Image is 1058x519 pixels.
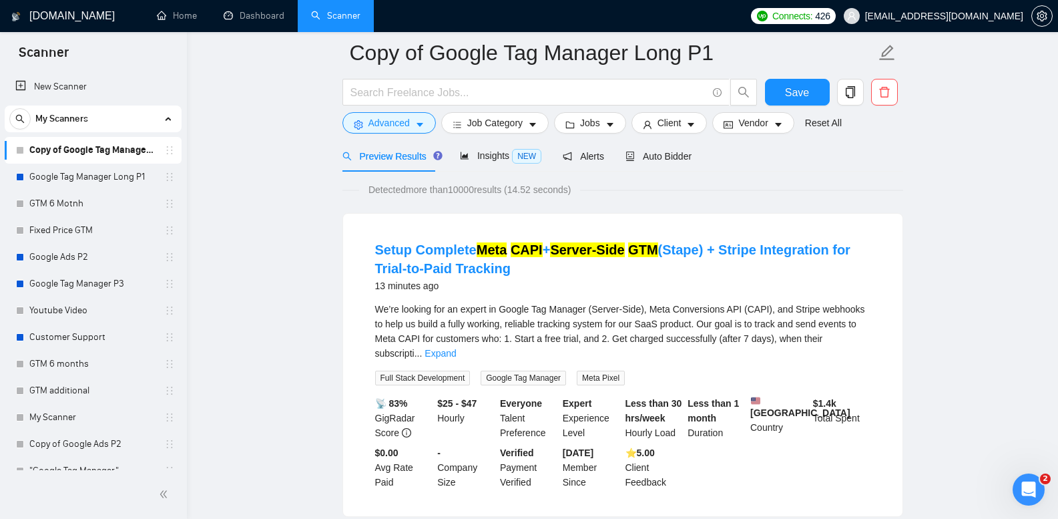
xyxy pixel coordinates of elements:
span: robot [625,152,635,161]
a: Setup CompleteMeta CAPI+Server-Side GTM(Stape) + Stripe Integration for Trial-to-Paid Tracking [375,242,850,276]
span: Vendor [738,116,768,130]
div: Member Since [560,446,623,490]
span: Alerts [563,151,604,162]
span: Insights [460,150,541,161]
button: idcardVendorcaret-down [712,112,794,134]
mark: Server-Side [550,242,624,257]
span: Google Tag Manager [481,371,566,385]
iframe: Intercom live chat [1013,474,1045,506]
span: user [643,120,652,130]
div: Client Feedback [623,446,686,490]
button: setting [1031,5,1053,27]
div: We’re looking for an expert in Google Tag Manager (Server-Side), Meta Conversions API (CAPI), and... [375,302,870,361]
mark: Meta [477,242,507,257]
a: Google Ads P2 [29,244,156,271]
div: GigRadar Score [372,396,435,440]
span: edit [878,44,896,61]
span: Detected more than 10000 results (14.52 seconds) [359,182,581,197]
mark: CAPI [511,242,543,257]
a: dashboardDashboard [224,10,284,21]
img: 🇺🇸 [751,396,760,405]
img: upwork-logo.png [757,11,768,21]
button: barsJob Categorycaret-down [441,112,549,134]
a: Google Tag Manager Long P1 [29,164,156,190]
a: Customer Support [29,324,156,351]
button: folderJobscaret-down [554,112,626,134]
b: Less than 1 month [688,398,739,423]
a: Copy of Google Tag Manager Long P1 [29,137,156,164]
span: holder [164,145,175,156]
a: Youtube Video [29,297,156,324]
span: Scanner [8,43,79,71]
span: caret-down [686,120,696,130]
span: info-circle [402,428,411,438]
span: holder [164,412,175,423]
input: Search Freelance Jobs... [350,84,707,101]
input: Scanner name... [350,36,876,69]
b: $25 - $47 [437,398,477,409]
span: holder [164,252,175,263]
mark: GTM [628,242,657,257]
span: Job Category [467,116,523,130]
span: info-circle [713,88,722,97]
button: copy [837,79,864,106]
div: Hourly Load [623,396,686,440]
span: idcard [724,120,733,130]
span: Jobs [580,116,600,130]
span: holder [164,385,175,396]
span: notification [563,152,572,161]
button: Save [765,79,830,106]
div: Duration [685,396,748,440]
a: searchScanner [311,10,360,21]
span: search [10,114,30,124]
span: Save [785,84,809,101]
span: delete [872,86,897,98]
span: folder [565,120,575,130]
span: Preview Results [342,151,439,162]
b: ⭐️ 5.00 [625,448,655,458]
span: double-left [159,488,172,501]
a: Reset All [805,116,842,130]
button: search [9,108,31,130]
span: caret-down [605,120,615,130]
a: Expand [425,348,456,359]
span: Client [657,116,682,130]
span: caret-down [415,120,425,130]
img: logo [11,6,21,27]
div: Country [748,396,810,440]
span: Advanced [368,116,410,130]
b: [DATE] [563,448,593,458]
b: Less than 30 hrs/week [625,398,682,423]
span: 2 [1040,474,1051,484]
span: setting [1032,11,1052,21]
div: Hourly [435,396,497,440]
b: 📡 83% [375,398,408,409]
span: holder [164,305,175,316]
span: holder [164,439,175,450]
span: Connects: [772,9,812,23]
button: search [730,79,757,106]
a: "Google Tag Manager" [29,458,156,484]
span: search [342,152,352,161]
div: 13 minutes ago [375,278,870,294]
span: search [731,86,756,98]
button: settingAdvancedcaret-down [342,112,436,134]
button: delete [871,79,898,106]
div: Tooltip anchor [432,150,444,162]
span: holder [164,466,175,476]
b: Verified [500,448,534,458]
a: Copy of Google Ads P2 [29,431,156,458]
span: Auto Bidder [625,151,692,162]
b: $0.00 [375,448,399,458]
span: bars [453,120,462,130]
span: copy [838,86,863,98]
a: New Scanner [15,73,171,100]
span: Meta Pixel [577,371,625,385]
a: Fixed Price GTM [29,217,156,244]
a: My Scanner [29,404,156,431]
div: Avg Rate Paid [372,446,435,490]
span: ... [415,348,423,359]
span: My Scanners [35,106,88,132]
div: Total Spent [810,396,873,440]
span: Full Stack Development [375,371,471,385]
